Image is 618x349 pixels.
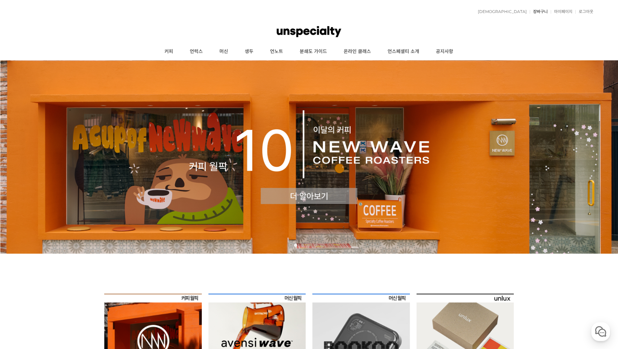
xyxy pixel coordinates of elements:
a: 홈 [2,211,44,228]
a: 4 [314,244,317,247]
a: 3 [307,244,311,247]
a: 장바구니 [530,10,548,14]
a: 머신 [211,43,236,60]
a: 공지사항 [428,43,462,60]
span: 설정 [103,221,111,227]
img: 언스페셜티 몰 [277,22,341,42]
a: 대화 [44,211,86,228]
a: [DEMOGRAPHIC_DATA] [474,10,527,14]
a: 언스페셜티 소개 [379,43,428,60]
a: 5 [321,244,324,247]
a: 설정 [86,211,128,228]
a: 언노트 [262,43,291,60]
span: 대화 [61,222,69,227]
a: 커피 [156,43,181,60]
a: 로그아웃 [575,10,593,14]
a: 분쇄도 가이드 [291,43,335,60]
a: 마이페이지 [551,10,572,14]
a: 온라인 클래스 [335,43,379,60]
a: 언럭스 [181,43,211,60]
a: 생두 [236,43,262,60]
span: 홈 [21,221,25,227]
a: 1 [294,244,297,247]
a: 2 [301,244,304,247]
